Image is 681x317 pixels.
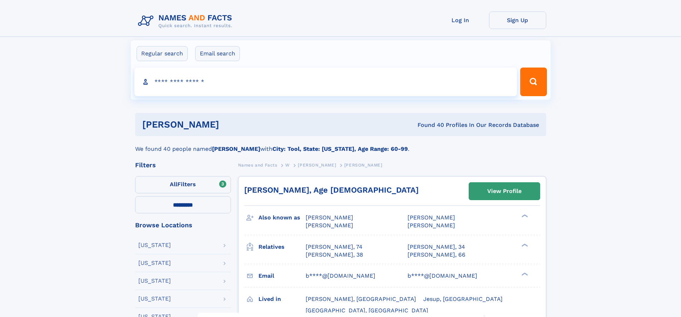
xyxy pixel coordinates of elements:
b: [PERSON_NAME] [212,145,260,152]
span: W [285,163,290,168]
div: Browse Locations [135,222,231,228]
div: [US_STATE] [138,260,171,266]
a: [PERSON_NAME], 38 [306,251,363,259]
label: Email search [195,46,240,61]
a: [PERSON_NAME], 66 [408,251,465,259]
b: City: Tool, State: [US_STATE], Age Range: 60-99 [272,145,408,152]
h3: Relatives [258,241,306,253]
a: View Profile [469,183,540,200]
label: Filters [135,176,231,193]
div: [US_STATE] [138,296,171,302]
span: [GEOGRAPHIC_DATA], [GEOGRAPHIC_DATA] [306,307,428,314]
span: Jesup, [GEOGRAPHIC_DATA] [423,296,503,302]
a: [PERSON_NAME] [298,160,336,169]
span: [PERSON_NAME] [408,214,455,221]
div: ❯ [520,243,528,247]
span: [PERSON_NAME] [298,163,336,168]
label: Regular search [137,46,188,61]
span: [PERSON_NAME], [GEOGRAPHIC_DATA] [306,296,416,302]
a: [PERSON_NAME], Age [DEMOGRAPHIC_DATA] [244,185,419,194]
div: View Profile [487,183,522,199]
span: [PERSON_NAME] [306,214,353,221]
a: [PERSON_NAME], 34 [408,243,465,251]
div: We found 40 people named with . [135,136,546,153]
span: [PERSON_NAME] [306,222,353,229]
div: ❯ [520,272,528,276]
div: Found 40 Profiles In Our Records Database [318,121,539,129]
a: W [285,160,290,169]
button: Search Button [520,68,547,96]
div: [US_STATE] [138,242,171,248]
span: [PERSON_NAME] [344,163,383,168]
a: Log In [432,11,489,29]
input: search input [134,68,517,96]
img: Logo Names and Facts [135,11,238,31]
a: Sign Up [489,11,546,29]
span: All [170,181,177,188]
h3: Also known as [258,212,306,224]
h1: [PERSON_NAME] [142,120,319,129]
h3: Email [258,270,306,282]
a: [PERSON_NAME], 74 [306,243,362,251]
span: [PERSON_NAME] [408,222,455,229]
h3: Lived in [258,293,306,305]
a: Names and Facts [238,160,277,169]
div: Filters [135,162,231,168]
div: [US_STATE] [138,278,171,284]
div: ❯ [520,214,528,218]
